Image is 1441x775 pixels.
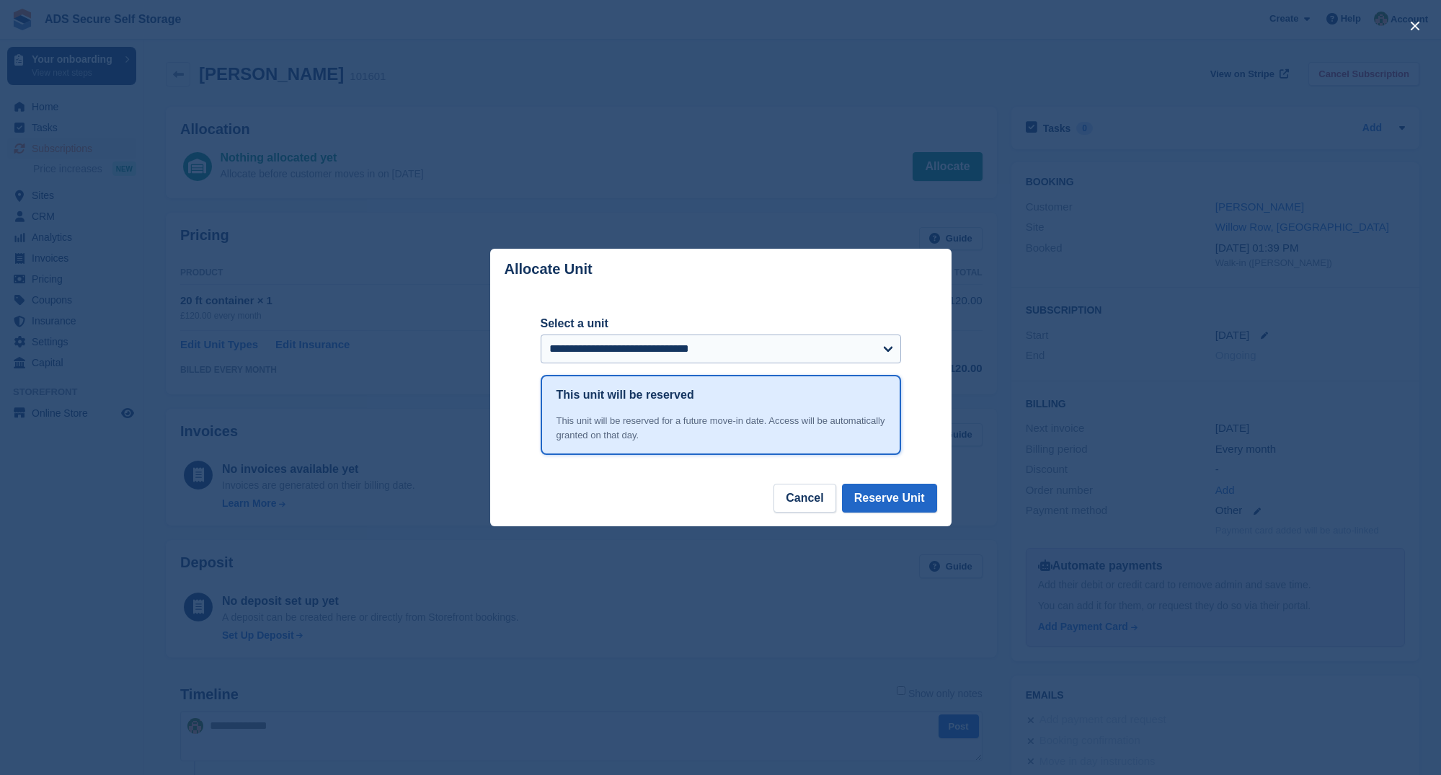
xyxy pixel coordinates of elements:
[1404,14,1427,37] button: close
[557,414,885,442] div: This unit will be reserved for a future move-in date. Access will be automatically granted on tha...
[557,386,694,404] h1: This unit will be reserved
[505,261,593,278] p: Allocate Unit
[842,484,937,513] button: Reserve Unit
[773,484,835,513] button: Cancel
[541,315,901,332] label: Select a unit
